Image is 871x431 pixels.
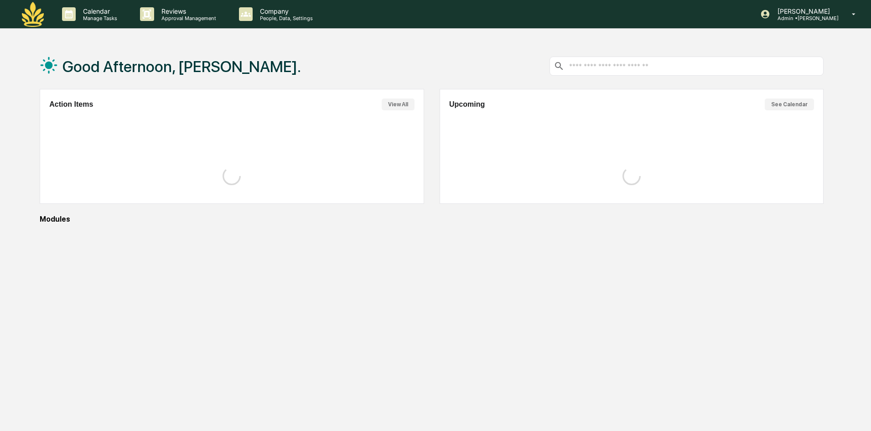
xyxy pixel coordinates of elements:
h2: Upcoming [449,100,485,109]
p: Calendar [76,7,122,15]
p: Approval Management [154,15,221,21]
p: Company [253,7,317,15]
p: Admin • [PERSON_NAME] [770,15,839,21]
button: View All [382,99,415,110]
p: People, Data, Settings [253,15,317,21]
p: [PERSON_NAME] [770,7,839,15]
div: Modules [40,215,824,223]
h1: Good Afternoon, [PERSON_NAME]. [62,57,301,76]
button: See Calendar [765,99,814,110]
h2: Action Items [49,100,93,109]
p: Manage Tasks [76,15,122,21]
p: Reviews [154,7,221,15]
img: logo [22,2,44,27]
